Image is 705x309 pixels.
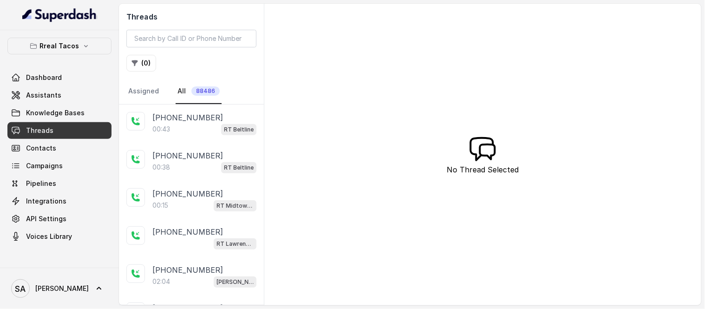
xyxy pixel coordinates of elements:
a: Pipelines [7,175,112,192]
a: Dashboard [7,69,112,86]
p: 00:15 [152,201,168,210]
span: API Settings [26,214,66,224]
span: Assistants [26,91,61,100]
p: [PHONE_NUMBER] [152,226,223,237]
h2: Threads [126,11,257,22]
p: [PHONE_NUMBER] [152,112,223,123]
p: [PHONE_NUMBER] [152,150,223,161]
span: Voices Library [26,232,72,241]
p: No Thread Selected [447,164,519,175]
p: RT Midtown / EN [217,201,254,210]
a: Assistants [7,87,112,104]
a: Integrations [7,193,112,210]
input: Search by Call ID or Phone Number [126,30,257,47]
button: Rreal Tacos [7,38,112,54]
a: All88486 [176,79,222,104]
span: Campaigns [26,161,63,171]
p: RT Lawrenceville [217,239,254,249]
span: Dashboard [26,73,62,82]
span: Knowledge Bases [26,108,85,118]
span: Contacts [26,144,56,153]
p: [PERSON_NAME] / EN [217,277,254,287]
a: Contacts [7,140,112,157]
p: Rreal Tacos [40,40,79,52]
span: Integrations [26,197,66,206]
text: SA [15,284,26,294]
a: Voices Library [7,228,112,245]
span: [PERSON_NAME] [35,284,89,293]
p: [PHONE_NUMBER] [152,188,223,199]
a: Threads [7,122,112,139]
p: 00:43 [152,125,170,134]
a: Campaigns [7,158,112,174]
a: API Settings [7,210,112,227]
p: 00:38 [152,163,170,172]
p: [PHONE_NUMBER] [152,264,223,276]
p: RT Beltline [224,163,254,172]
a: Knowledge Bases [7,105,112,121]
button: (0) [126,55,156,72]
p: RT Beltline [224,125,254,134]
a: [PERSON_NAME] [7,276,112,302]
img: light.svg [22,7,97,22]
span: Threads [26,126,53,135]
nav: Tabs [126,79,257,104]
p: 02:04 [152,277,170,286]
span: Pipelines [26,179,56,188]
a: Assigned [126,79,161,104]
span: 88486 [191,86,220,96]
